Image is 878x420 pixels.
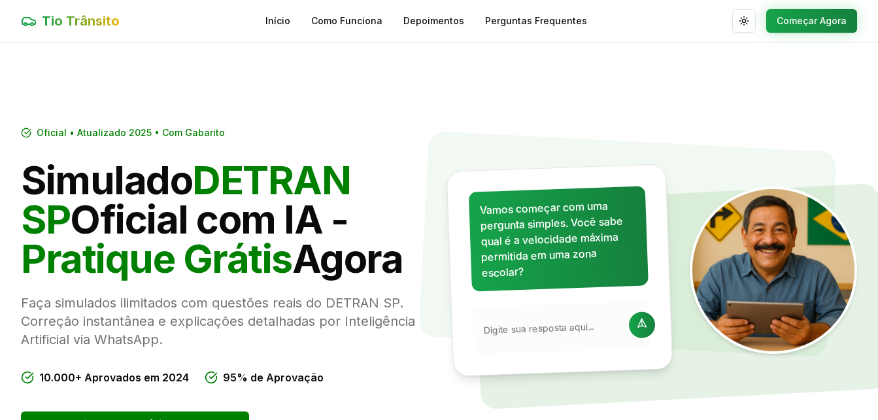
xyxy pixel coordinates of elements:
[265,14,290,27] a: Início
[21,160,429,278] h1: Simulado Oficial com IA - Agora
[483,319,621,337] input: Digite sua resposta aqui...
[479,197,637,281] p: Vamos começar com uma pergunta simples. Você sabe qual é a velocidade máxima permitida em uma zon...
[690,186,857,354] img: Tio Trânsito
[21,235,292,282] span: Pratique Grátis
[403,14,464,27] a: Depoimentos
[223,370,324,385] span: 95% de Aprovação
[39,370,189,385] span: 10.000+ Aprovados em 2024
[21,294,429,349] p: Faça simulados ilimitados com questões reais do DETRAN SP. Correção instantânea e explicações det...
[311,14,382,27] a: Como Funciona
[21,156,350,243] span: DETRAN SP
[766,9,857,33] button: Começar Agora
[42,12,120,30] span: Tio Trânsito
[485,14,587,27] a: Perguntas Frequentes
[21,12,120,30] a: Tio Trânsito
[37,126,225,139] span: Oficial • Atualizado 2025 • Com Gabarito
